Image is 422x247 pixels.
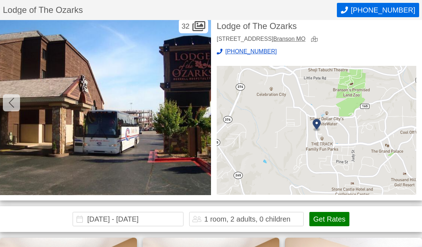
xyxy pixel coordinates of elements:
[204,215,290,223] div: 1 room, 2 adults, 0 children
[309,212,349,226] button: Get Rates
[337,3,419,17] button: Call
[217,22,416,30] h2: Lodge of The Ozarks
[217,66,416,195] img: map
[351,6,415,14] span: [PHONE_NUMBER]
[311,36,320,43] a: view map
[179,19,208,33] div: 32
[3,6,337,14] h1: Lodge of The Ozarks
[217,36,305,43] div: [STREET_ADDRESS]
[3,19,31,48] img: Independent
[73,212,183,226] input: Choose Dates
[225,49,277,54] span: [PHONE_NUMBER]
[273,36,305,42] a: Branson MO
